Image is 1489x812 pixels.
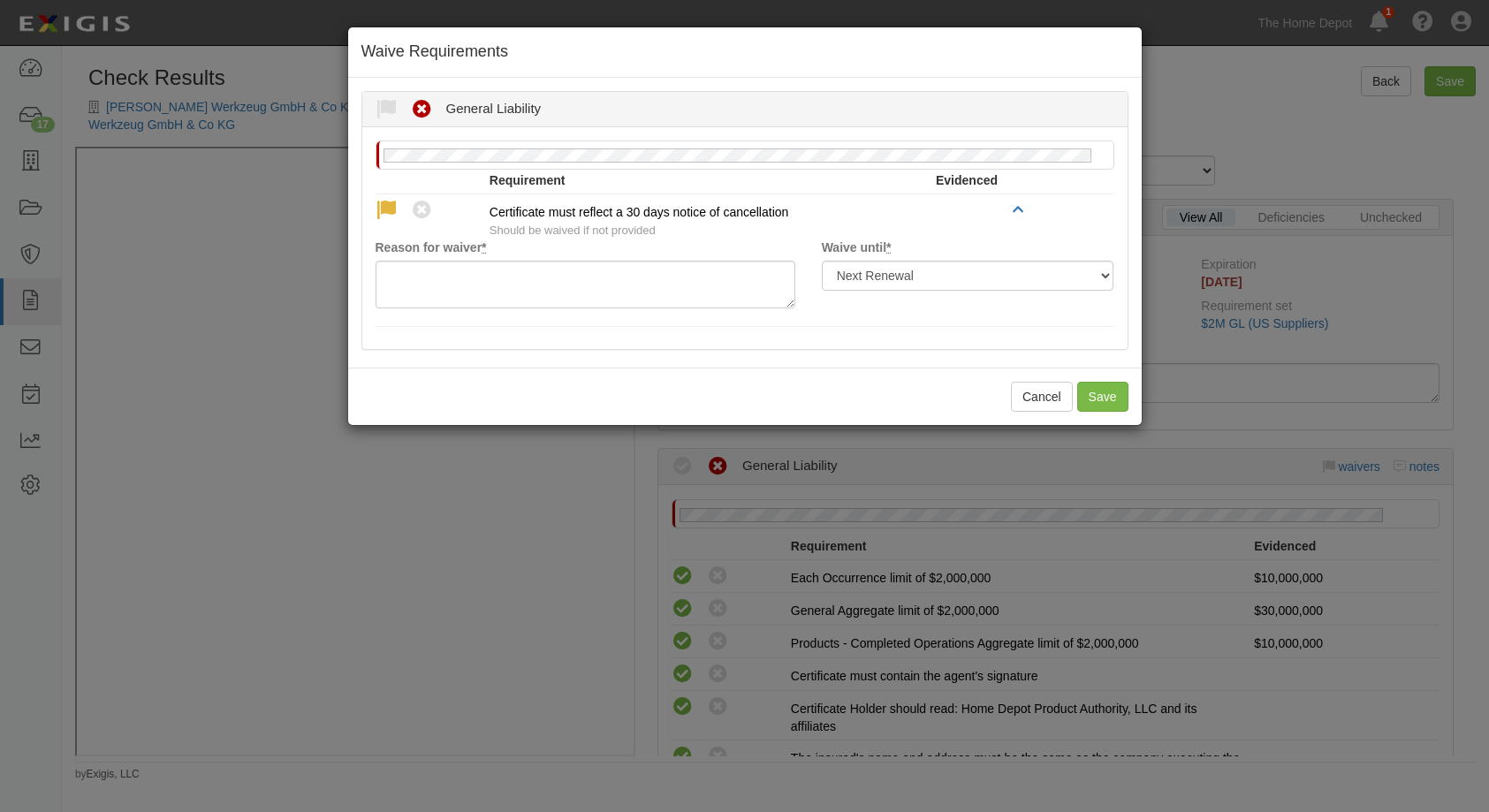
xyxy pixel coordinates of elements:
strong: Evidenced [936,173,998,187]
abbr: required [886,240,891,254]
button: Cancel [1011,382,1073,412]
label: Waive until [822,239,892,256]
span: Certificate must reflect a 30 days notice of cancellation [490,205,789,219]
button: Save [1077,382,1128,412]
span: Should be waived if not provided [490,224,656,237]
